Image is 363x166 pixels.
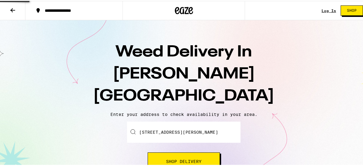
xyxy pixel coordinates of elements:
span: Hi. Need any help? [4,4,44,9]
span: [PERSON_NAME][GEOGRAPHIC_DATA] [93,65,274,103]
input: Enter your delivery address [127,121,240,142]
h1: Weed Delivery In [78,40,290,106]
span: Shop [347,8,357,11]
a: Log In [322,8,336,12]
button: Shop [341,5,363,15]
span: Shop Delivery [166,158,201,163]
p: Enter your address to check availability in your area. [6,111,361,116]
